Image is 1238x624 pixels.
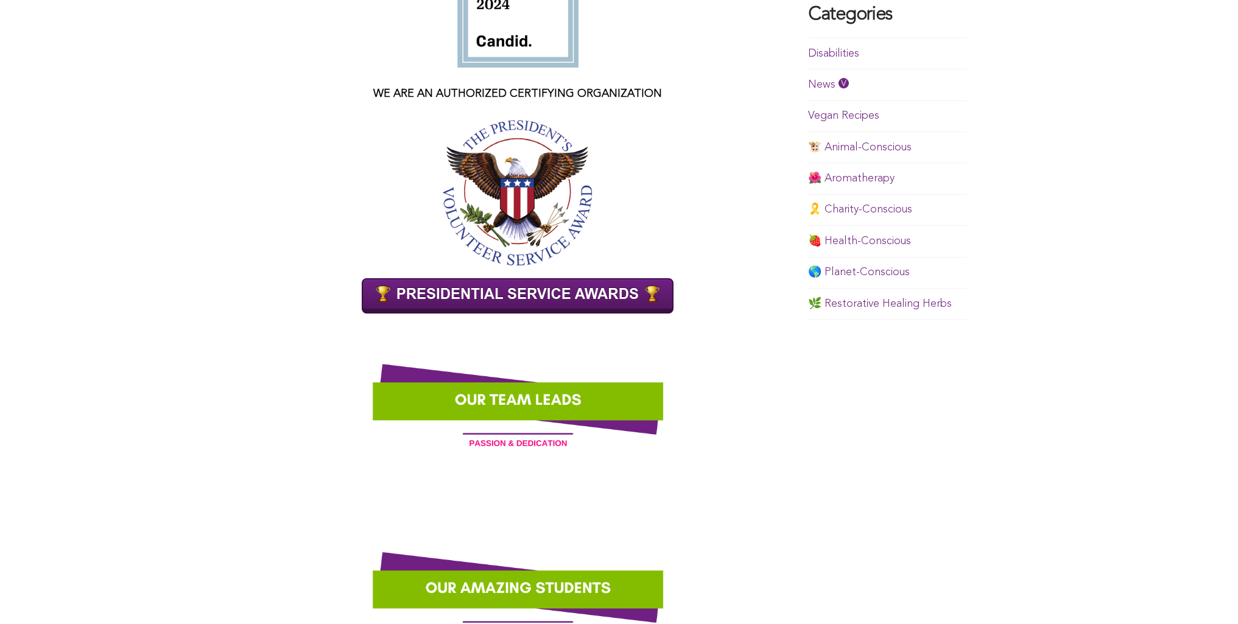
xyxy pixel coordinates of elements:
a: News 🅥 [808,79,849,90]
a: 🌿 Restorative Healing Herbs [808,298,952,309]
p: WE ARE AN AUTHORIZED CERTIFYING ORGANIZATION [272,84,764,103]
a: 🐮 Animal-Conscious [808,142,912,153]
a: Vegan Recipes [808,110,879,121]
a: 🎗️ Charity-Conscious [808,204,912,215]
a: 🌺 Aromatherapy [808,173,895,184]
img: PRESIDENTIAL SERVICE AWARDS [362,278,674,314]
a: Disabilities [808,48,859,59]
iframe: Chat Widget [1177,566,1238,624]
h4: Categories [808,5,966,26]
img: pvsa-logo-2x [442,120,593,266]
a: 🌎 Planet-Conscious [808,267,910,278]
img: Dream-Team-Team-Leaders-Title-Banner-Assuaged [272,338,764,461]
a: 🍓 Health-Conscious [808,236,911,247]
